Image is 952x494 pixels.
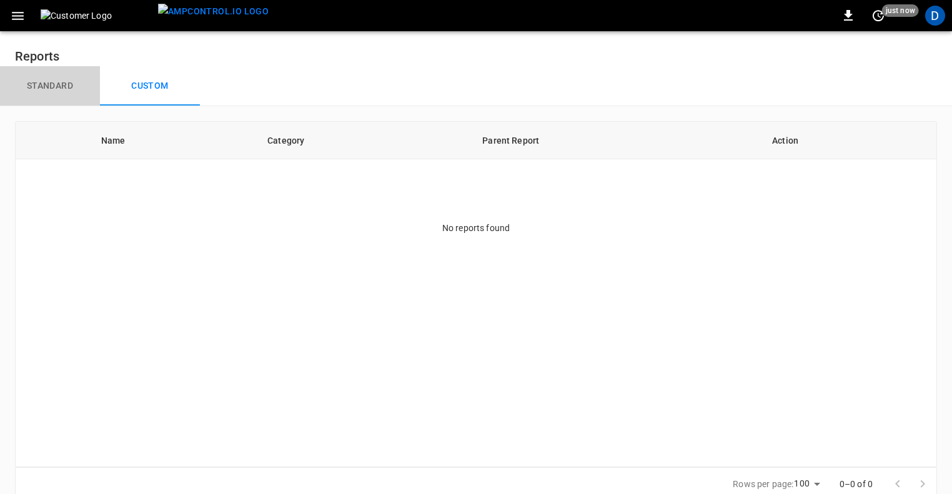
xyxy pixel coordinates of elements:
th: Parent Report [472,122,762,159]
th: Category [257,122,472,159]
button: Custom [100,66,200,106]
img: Customer Logo [41,9,153,22]
img: ampcontrol.io logo [158,4,269,19]
th: Name [91,122,257,159]
div: 100 [794,475,824,493]
th: Action [762,122,936,159]
span: just now [882,4,919,17]
p: 0–0 of 0 [840,478,873,490]
h6: Reports [15,46,937,66]
button: set refresh interval [868,6,888,26]
div: profile-icon [925,6,945,26]
p: Rows per page: [733,478,793,490]
div: No reports found [16,222,936,234]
